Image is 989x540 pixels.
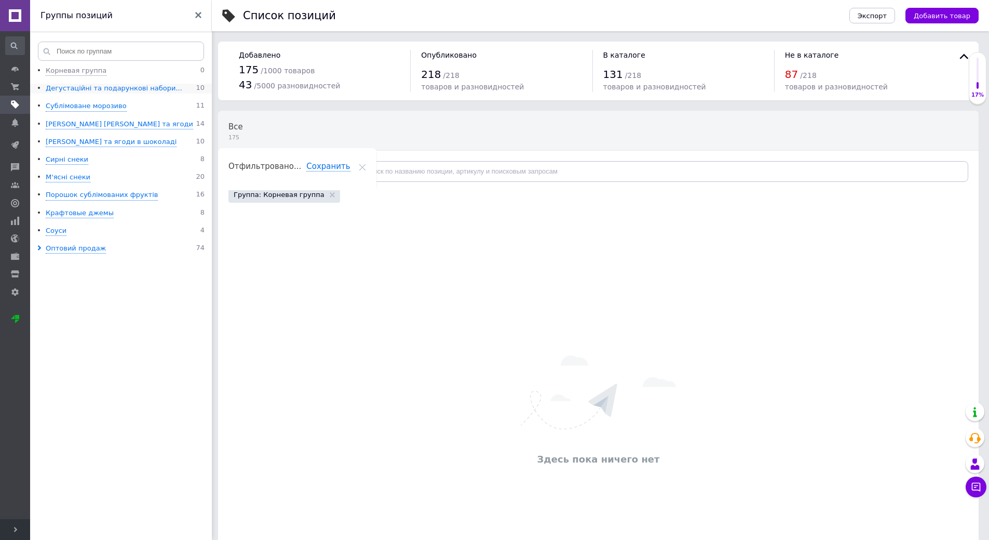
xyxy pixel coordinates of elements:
span: / 5000 разновидностей [254,82,341,90]
button: Экспорт [849,8,895,23]
span: Все [228,122,243,131]
div: Список позиций [243,10,336,21]
span: / 1000 товаров [261,67,315,75]
span: В каталоге [603,51,645,59]
div: Порошок сублімованих фруктів [46,190,158,200]
div: Здесь пока ничего нет [223,453,973,466]
input: Поиск по группам [38,42,204,61]
span: 11 [196,101,205,111]
span: 175 [239,63,259,76]
span: 10 [196,84,205,94]
span: 8 [200,208,205,218]
span: 16 [196,190,205,200]
span: товаров и разновидностей [421,83,524,91]
div: [PERSON_NAME] [PERSON_NAME] та ягоди [46,120,193,129]
div: Сирні снеки [46,155,88,165]
span: 10 [196,137,205,147]
span: 4 [200,226,205,236]
span: 0 [200,66,205,76]
span: 14 [196,120,205,129]
span: 43 [239,78,252,91]
div: Оптовий продаж [46,244,106,254]
span: 131 [603,68,623,81]
span: Отфильтровано... [228,162,301,171]
button: Добавить товар [905,8,979,23]
span: 218 [421,68,441,81]
span: 74 [196,244,205,254]
div: Сублімоване морозиво [46,101,127,111]
span: 87 [785,68,798,81]
span: / 218 [625,71,641,80]
span: Экспорт [858,12,887,20]
span: 20 [196,173,205,182]
div: Дегустаційні та подарункові набори... [46,84,182,94]
span: товаров и разновидностей [785,83,888,91]
div: Корневая группа [46,66,106,76]
div: 17% [969,91,986,99]
span: / 218 [443,71,459,80]
span: товаров и разновидностей [603,83,706,91]
span: Сохранить [306,162,350,172]
span: Добавлено [239,51,280,59]
button: Чат с покупателем [966,477,986,497]
input: Поиск по названию позиции, артикулу и поисковым запросам [346,161,968,182]
span: Не в каталоге [785,51,839,59]
div: [PERSON_NAME] та ягоди в шоколаді [46,137,177,147]
span: Опубликовано [421,51,477,59]
div: Соуси [46,226,66,236]
div: Крафтовые джемы [46,208,114,218]
span: 8 [200,155,205,165]
div: М'ясні снеки [46,173,90,182]
span: / 218 [800,71,816,80]
span: 175 [228,134,243,141]
span: Группа: Корневая группа [234,190,324,200]
span: Добавить товар [914,12,970,20]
